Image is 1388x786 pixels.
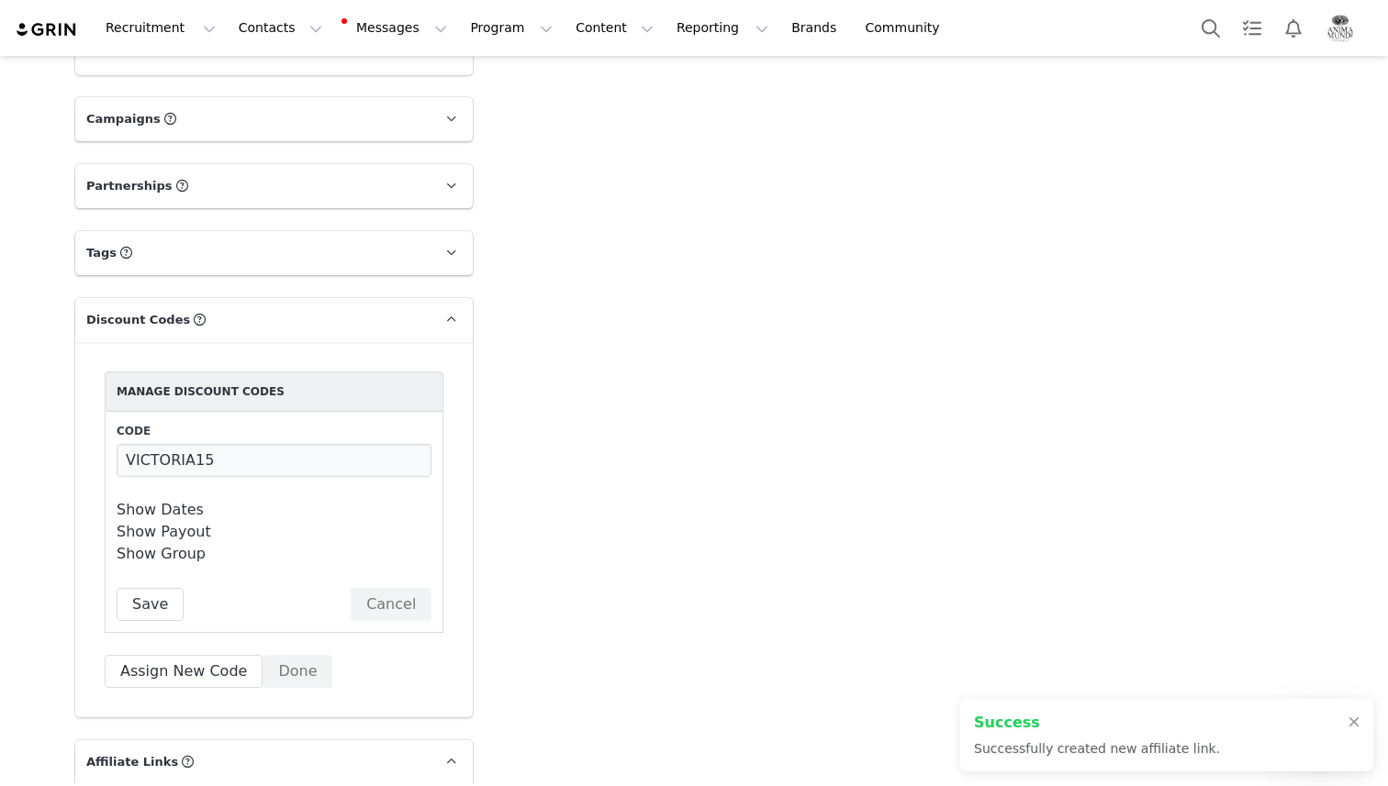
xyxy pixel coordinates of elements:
[855,7,959,49] a: Community
[974,712,1220,734] h2: Success
[15,21,79,39] img: grin logo
[117,383,431,400] div: Manage Discount Codes
[117,545,206,562] a: Show Group
[117,444,431,477] input: CODE
[86,244,117,262] span: Tags
[565,7,665,49] button: Content
[117,423,431,439] label: Code
[117,501,204,518] a: Show Dates
[263,655,332,688] button: Done
[228,7,333,49] button: Contacts
[334,7,458,49] button: Messages
[95,7,227,49] button: Recruitment
[974,739,1220,758] p: Successfully created new affiliate link.
[1273,7,1314,49] button: Notifications
[351,588,431,621] button: Cancel
[666,7,779,49] button: Reporting
[117,588,184,621] button: Save
[1326,14,1355,43] img: c4e4dfb8-fdae-4a6f-8129-46f669444c22.jpeg
[86,753,178,771] span: Affiliate Links
[86,177,173,195] span: Partnerships
[780,7,853,49] a: Brands
[15,15,754,35] body: Rich Text Area. Press ALT-0 for help.
[1232,7,1272,49] a: Tasks
[1315,14,1373,43] button: Profile
[86,110,161,128] span: Campaigns
[117,523,211,540] a: Show Payout
[459,7,564,49] button: Program
[86,311,190,329] span: Discount Codes
[105,655,263,688] button: Assign New Code
[1191,7,1231,49] button: Search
